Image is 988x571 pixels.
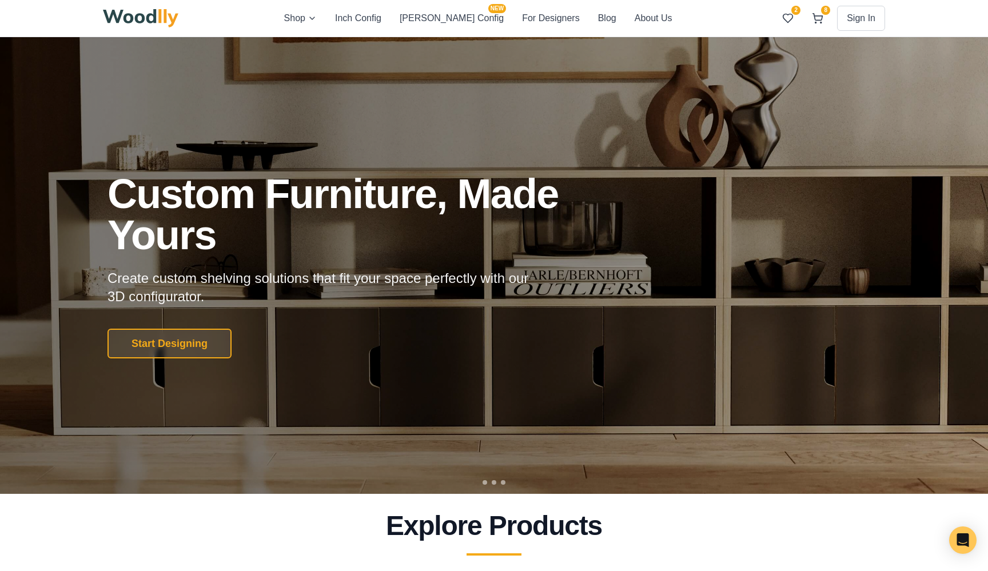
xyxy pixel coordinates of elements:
[949,526,977,554] div: Open Intercom Messenger
[400,11,504,26] button: [PERSON_NAME] ConfigNEW
[522,11,579,26] button: For Designers
[335,11,381,26] button: Inch Config
[488,4,506,13] span: NEW
[284,11,317,26] button: Shop
[107,512,881,540] h2: Explore Products
[107,173,620,255] h1: Custom Furniture, Made Yours
[807,8,828,29] button: 8
[107,329,232,358] button: Start Designing
[598,11,616,26] button: Blog
[821,6,830,15] span: 8
[791,6,800,15] span: 2
[837,6,885,31] button: Sign In
[778,8,798,29] button: 2
[635,11,672,26] button: About Us
[107,269,547,306] p: Create custom shelving solutions that fit your space perfectly with our 3D configurator.
[103,9,178,27] img: Woodlly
